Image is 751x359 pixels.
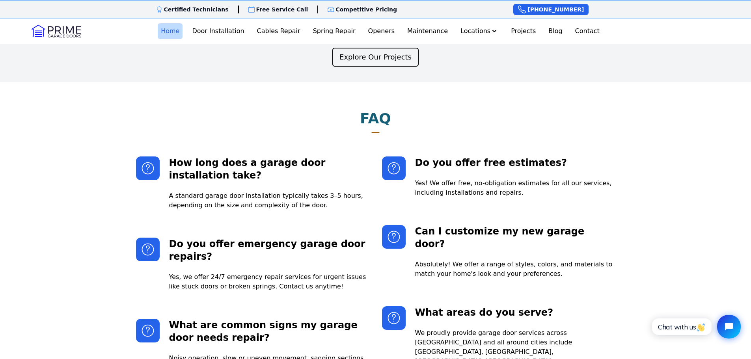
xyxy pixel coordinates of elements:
h2: FAQ [360,111,391,126]
a: Blog [545,23,565,39]
a: Projects [508,23,539,39]
h3: Do you offer free estimates? [415,156,615,169]
a: Door Installation [189,23,247,39]
p: Free Service Call [256,6,308,13]
a: Explore Our Projects [332,48,419,67]
h3: What areas do you serve? [415,306,615,319]
a: Spring Repair [310,23,359,39]
a: Home [158,23,183,39]
p: Yes! We offer free, no-obligation estimates for all our services, including installations and rep... [415,179,615,197]
h3: What are common signs my garage door needs repair? [169,319,369,344]
h3: Do you offer emergency garage door repairs? [169,238,369,263]
a: Maintenance [404,23,451,39]
a: [PHONE_NUMBER] [513,4,589,15]
a: Openers [365,23,398,39]
a: Cables Repair [254,23,304,39]
p: Yes, we offer 24/7 emergency repair services for urgent issues like stuck doors or broken springs... [169,272,369,291]
a: Contact [572,23,603,39]
p: Certified Technicians [164,6,229,13]
p: A standard garage door installation typically takes 3–5 hours, depending on the size and complexi... [169,191,369,210]
p: Competitive Pricing [335,6,397,13]
p: Absolutely! We offer a range of styles, colors, and materials to match your home's look and your ... [415,260,615,279]
iframe: Tidio Chat [643,308,747,345]
h3: How long does a garage door installation take? [169,156,369,182]
h3: Can I customize my new garage door? [415,225,615,250]
button: Locations [457,23,501,39]
img: Logo [32,25,81,37]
